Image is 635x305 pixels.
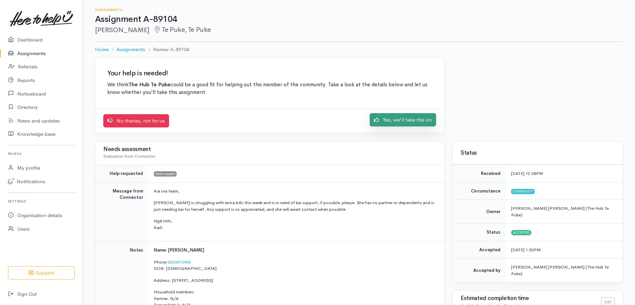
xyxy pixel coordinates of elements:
td: Help requested [95,165,148,183]
p: Phone: DOB: [DEMOGRAPHIC_DATA] [154,259,436,272]
span: Name: [PERSON_NAME] [154,247,204,253]
td: [PERSON_NAME] [PERSON_NAME] (The Hub Te Puke) [506,259,623,282]
h2: Your help is needed! [107,70,432,77]
a: Home [95,46,109,53]
h2: [PERSON_NAME] [95,26,623,34]
td: Received [453,165,506,183]
p: Address: [STREET_ADDRESS] [154,277,436,284]
p: Kia ora team, [154,188,436,194]
time: [DATE] 1:53PM [511,247,541,253]
p: Ngā mihi, Karli [154,218,436,231]
td: Circumstance [453,182,506,200]
a: No thanks, not for us [103,114,169,128]
b: The Hub Te Puke [129,81,170,88]
td: Message from Connector [95,182,148,242]
li: Review A-89104 [145,46,189,53]
td: Status [453,224,506,241]
span: Accepted [511,230,531,235]
nav: breadcrumb [95,42,623,57]
span: Te Puke, Te Puke [153,26,211,34]
h3: Status [461,150,615,156]
button: Support [8,266,75,280]
td: Owner [453,200,506,224]
h6: Profile [8,149,75,158]
span: Community [511,189,535,194]
h6: Settings [8,197,75,206]
a: Yes, we'll take this on [370,113,436,127]
a: Assignments [117,46,145,53]
a: 0226812400 [168,259,191,265]
td: Accepted [453,241,506,259]
span: Evaluation from Connector [103,153,155,159]
td: Accepted by [453,259,506,282]
p: We think could be a good fit for helping out this member of the community. Take a look at the det... [107,81,432,97]
h1: Assignment A-89104 [95,15,623,24]
span: Food support [154,171,177,177]
h3: Estimated completion time [461,295,601,302]
h3: Needs assessment [103,146,436,153]
h6: Assignments [95,8,623,12]
time: [DATE] 12:28PM [511,171,543,176]
p: [PERSON_NAME] is struggling with extra bills this week and is in need of kai support, if possible... [154,199,436,212]
span: [PERSON_NAME] [PERSON_NAME] (The Hub Te Puke) [511,205,609,218]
